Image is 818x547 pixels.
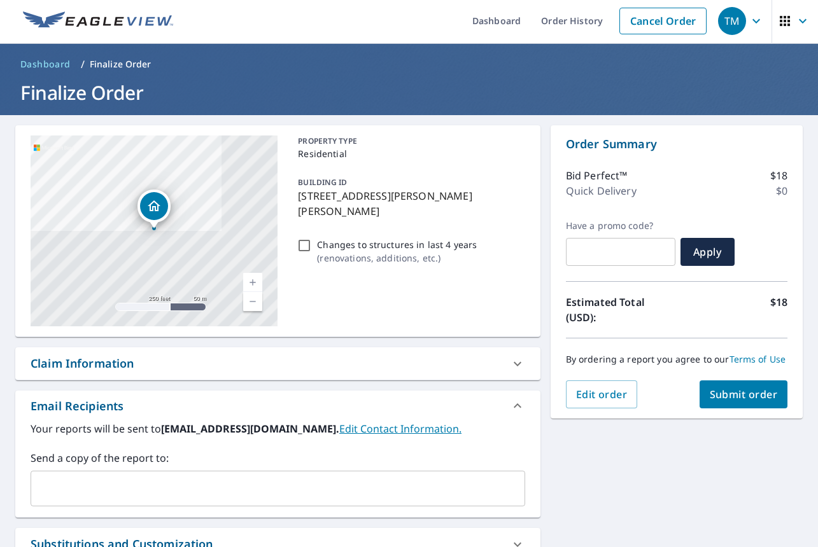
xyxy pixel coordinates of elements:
div: Claim Information [15,347,540,380]
a: Current Level 17, Zoom In [243,273,262,292]
b: [EMAIL_ADDRESS][DOMAIN_NAME]. [161,422,339,436]
p: Quick Delivery [566,183,637,198]
img: EV Logo [23,11,173,31]
p: By ordering a report you agree to our [566,354,787,365]
div: Dropped pin, building 1, Residential property, 13203 Bolinni Ln Fort Wayne, IN 46845 [138,190,171,229]
label: Send a copy of the report to: [31,450,525,466]
a: Current Level 17, Zoom Out [243,292,262,311]
p: Order Summary [566,135,787,153]
p: $0 [776,183,787,198]
p: Finalize Order [90,58,152,71]
li: / [81,57,85,72]
p: $18 [770,294,787,325]
a: EditContactInfo [339,422,462,436]
p: BUILDING ID [298,177,347,188]
h1: Finalize Order [15,80,803,106]
a: Cancel Order [619,8,707,34]
button: Apply [680,238,735,266]
div: TM [718,7,746,35]
div: Email Recipients [15,391,540,421]
label: Your reports will be sent to [31,421,525,436]
p: $18 [770,168,787,183]
span: Edit order [576,387,628,401]
p: Estimated Total (USD): [566,294,677,325]
span: Apply [691,245,724,259]
div: Claim Information [31,355,134,372]
span: Dashboard [20,58,71,71]
span: Submit order [710,387,778,401]
p: Bid Perfect™ [566,168,628,183]
nav: breadcrumb [15,54,803,74]
p: PROPERTY TYPE [298,135,519,147]
div: Email Recipients [31,398,123,415]
label: Have a promo code? [566,220,675,232]
p: Residential [298,147,519,160]
p: Changes to structures in last 4 years [317,238,477,251]
a: Terms of Use [730,353,786,365]
a: Dashboard [15,54,76,74]
button: Submit order [700,380,788,408]
p: [STREET_ADDRESS][PERSON_NAME][PERSON_NAME] [298,188,519,219]
button: Edit order [566,380,638,408]
p: ( renovations, additions, etc. ) [317,251,477,265]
